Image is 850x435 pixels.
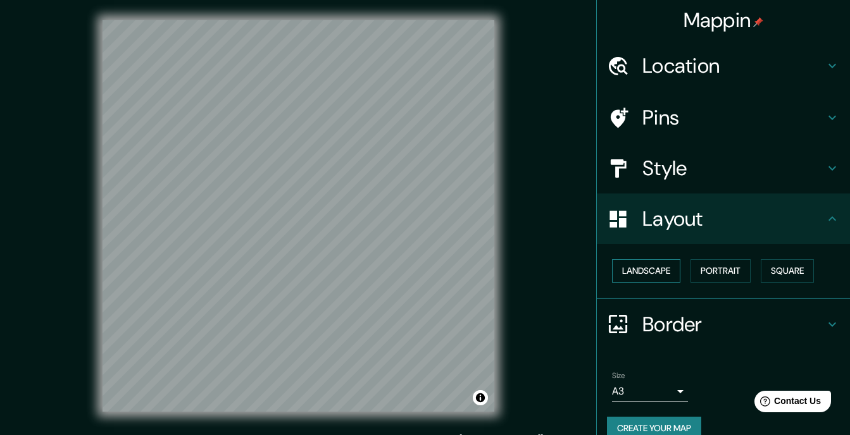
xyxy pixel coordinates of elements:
div: Style [597,143,850,193]
button: Toggle attribution [473,390,488,405]
div: A3 [612,381,688,401]
img: pin-icon.png [753,17,763,27]
label: Size [612,370,625,381]
h4: Pins [642,105,825,130]
h4: Mappin [684,8,764,33]
div: Location [597,40,850,91]
h4: Layout [642,206,825,231]
h4: Border [642,312,825,337]
button: Landscape [612,259,680,283]
canvas: Map [103,20,494,412]
div: Border [597,299,850,350]
iframe: Help widget launcher [737,386,836,421]
h4: Style [642,156,825,181]
div: Layout [597,193,850,244]
button: Square [761,259,814,283]
h4: Location [642,53,825,78]
button: Portrait [691,259,751,283]
div: Pins [597,92,850,143]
